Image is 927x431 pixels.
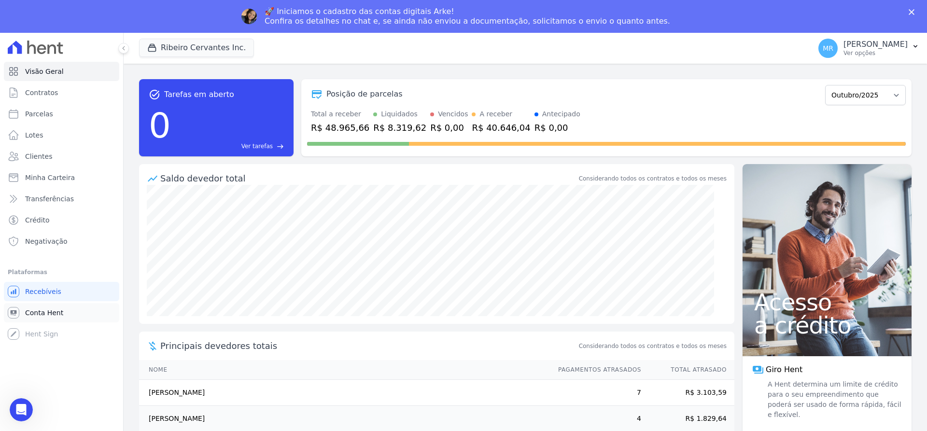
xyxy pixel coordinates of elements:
button: Ribeiro Cervantes Inc. [139,39,254,57]
a: Lotes [4,125,119,145]
span: a crédito [754,314,900,337]
div: 🚀 Iniciamos o cadastro das contas digitais Arke! Confira os detalhes no chat e, se ainda não envi... [265,7,670,26]
div: R$ 40.646,04 [472,121,530,134]
span: Principais devedores totais [160,339,577,352]
div: 0 [149,100,171,151]
a: Crédito [4,210,119,230]
td: [PERSON_NAME] [139,380,549,406]
span: Visão Geral [25,67,64,76]
div: Total a receber [311,109,369,119]
div: Antecipado [542,109,580,119]
span: Contratos [25,88,58,97]
div: Posição de parcelas [326,88,403,100]
span: MR [823,45,833,52]
a: Contratos [4,83,119,102]
span: Considerando todos os contratos e todos os meses [579,342,727,350]
span: Negativação [25,236,68,246]
a: Parcelas [4,104,119,124]
a: Visão Geral [4,62,119,81]
td: R$ 3.103,59 [642,380,734,406]
a: Conta Hent [4,303,119,322]
p: Ver opções [843,49,908,57]
th: Total Atrasado [642,360,734,380]
span: Clientes [25,152,52,161]
span: Tarefas em aberto [164,89,234,100]
div: Plataformas [8,266,115,278]
span: Conta Hent [25,308,63,318]
td: 7 [549,380,642,406]
button: MR [PERSON_NAME] Ver opções [811,35,927,62]
th: Nome [139,360,549,380]
span: Crédito [25,215,50,225]
span: Acesso [754,291,900,314]
div: R$ 0,00 [430,121,468,134]
a: Transferências [4,189,119,209]
a: Clientes [4,147,119,166]
span: Transferências [25,194,74,204]
span: task_alt [149,89,160,100]
th: Pagamentos Atrasados [549,360,642,380]
span: Minha Carteira [25,173,75,182]
div: A receber [479,109,512,119]
span: A Hent determina um limite de crédito para o seu empreendimento que poderá ser usado de forma ráp... [766,379,902,420]
span: east [277,143,284,150]
a: Ver tarefas east [175,142,284,151]
span: Giro Hent [766,364,802,375]
div: Liquidados [381,109,418,119]
div: Saldo devedor total [160,172,577,185]
span: Lotes [25,130,43,140]
span: Parcelas [25,109,53,119]
iframe: Intercom live chat [10,398,33,421]
a: Recebíveis [4,282,119,301]
div: R$ 0,00 [534,121,580,134]
p: [PERSON_NAME] [843,40,908,49]
a: Minha Carteira [4,168,119,187]
div: R$ 8.319,62 [373,121,426,134]
img: Profile image for Adriane [241,9,257,24]
div: Vencidos [438,109,468,119]
div: R$ 48.965,66 [311,121,369,134]
span: Recebíveis [25,287,61,296]
span: Ver tarefas [241,142,273,151]
div: Considerando todos os contratos e todos os meses [579,174,727,183]
a: Negativação [4,232,119,251]
div: Fechar [909,9,918,14]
